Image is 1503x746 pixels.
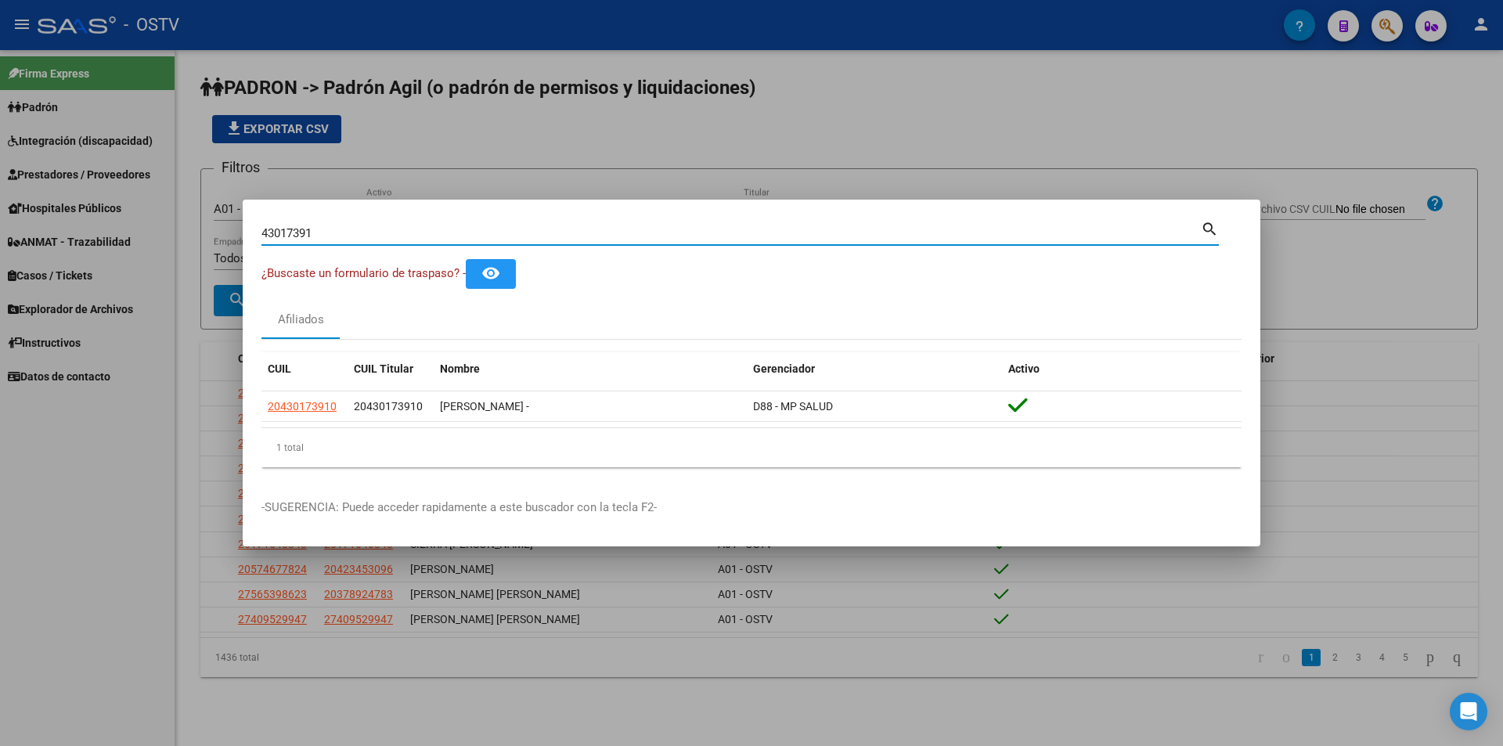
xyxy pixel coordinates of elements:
[1002,352,1242,386] datatable-header-cell: Activo
[278,311,324,329] div: Afiliados
[354,400,423,413] span: 20430173910
[261,428,1242,467] div: 1 total
[481,264,500,283] mat-icon: remove_red_eye
[753,362,815,375] span: Gerenciador
[440,398,741,416] div: [PERSON_NAME] -
[261,352,348,386] datatable-header-cell: CUIL
[268,400,337,413] span: 20430173910
[261,266,466,280] span: ¿Buscaste un formulario de traspaso? -
[268,362,291,375] span: CUIL
[1008,362,1040,375] span: Activo
[1201,218,1219,237] mat-icon: search
[434,352,747,386] datatable-header-cell: Nombre
[348,352,434,386] datatable-header-cell: CUIL Titular
[753,400,833,413] span: D88 - MP SALUD
[354,362,413,375] span: CUIL Titular
[747,352,1002,386] datatable-header-cell: Gerenciador
[440,362,480,375] span: Nombre
[261,499,1242,517] p: -SUGERENCIA: Puede acceder rapidamente a este buscador con la tecla F2-
[1450,693,1487,730] div: Open Intercom Messenger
